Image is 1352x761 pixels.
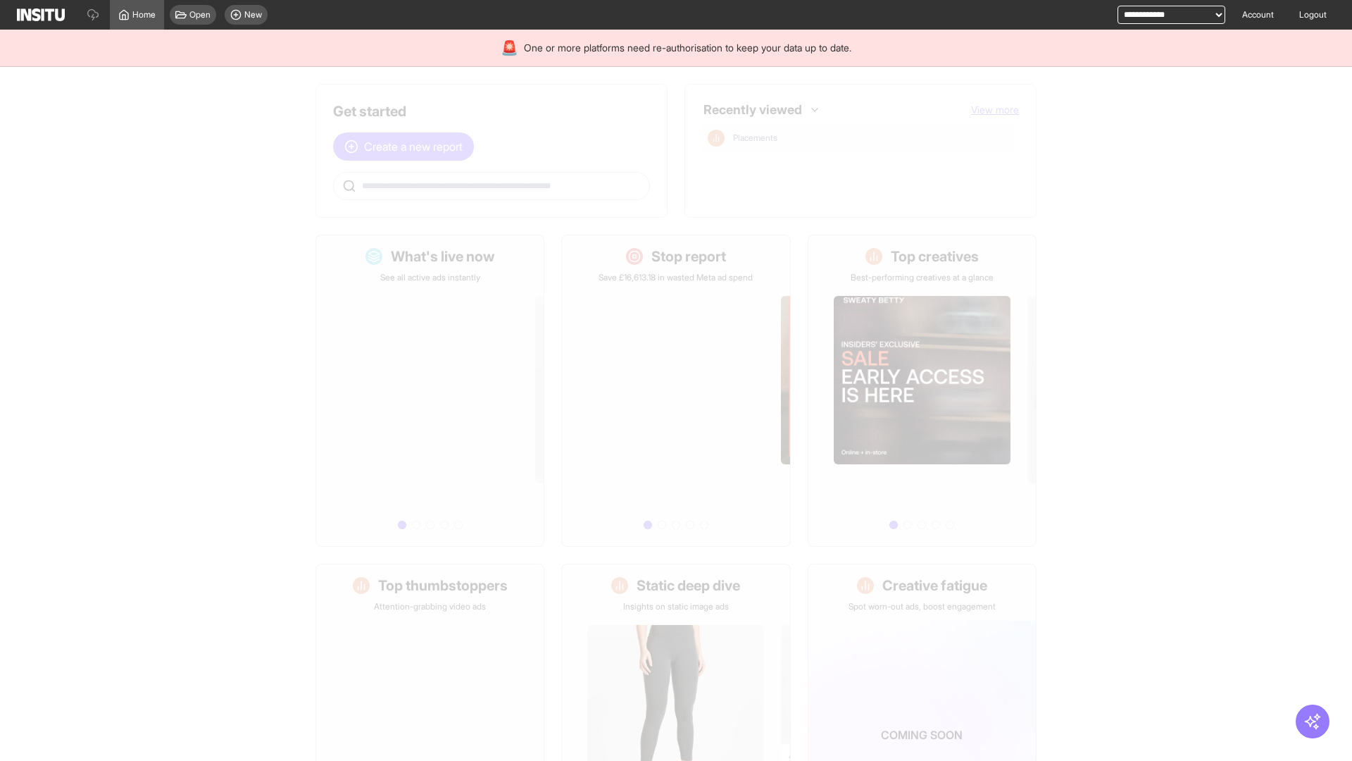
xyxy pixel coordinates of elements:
img: Logo [17,8,65,21]
div: 🚨 [501,38,518,58]
span: New [244,9,262,20]
span: Open [189,9,211,20]
span: One or more platforms need re-authorisation to keep your data up to date. [524,41,851,55]
span: Home [132,9,156,20]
